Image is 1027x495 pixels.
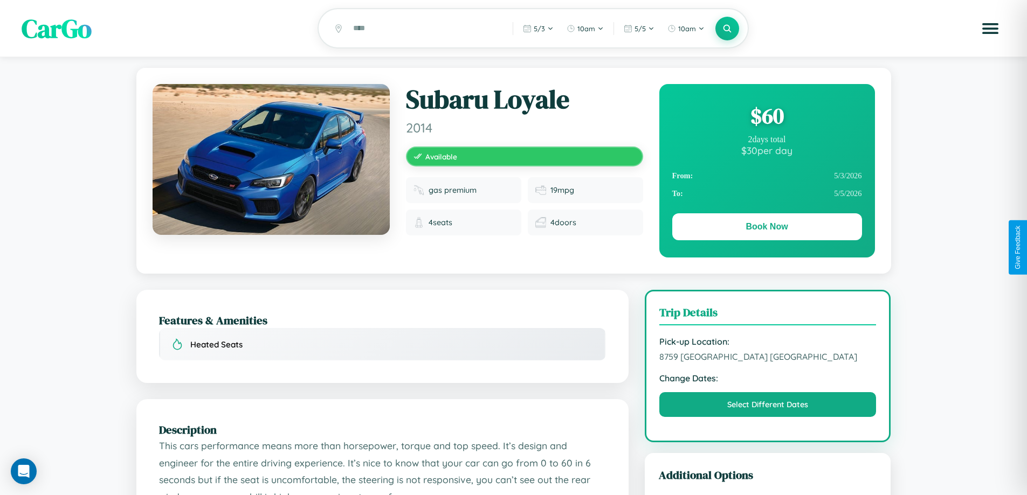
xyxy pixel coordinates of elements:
div: $ 60 [672,101,862,130]
span: 10am [678,24,696,33]
span: gas premium [429,185,477,195]
div: Open Intercom Messenger [11,458,37,484]
span: 10am [577,24,595,33]
span: 5 / 3 [534,24,545,33]
strong: From: [672,171,693,180]
button: Open menu [975,13,1005,44]
button: 10am [662,20,710,37]
span: Heated Seats [190,339,243,350]
span: Available [425,152,457,161]
strong: Pick-up Location: [659,336,877,347]
span: 8759 [GEOGRAPHIC_DATA] [GEOGRAPHIC_DATA] [659,351,877,362]
span: 4 doors [550,218,576,227]
button: Book Now [672,213,862,240]
div: 2 days total [672,135,862,144]
div: 5 / 3 / 2026 [672,167,862,185]
button: 5/3 [518,20,559,37]
h2: Description [159,422,606,437]
span: 5 / 5 [635,24,646,33]
div: 5 / 5 / 2026 [672,185,862,203]
button: 5/5 [618,20,660,37]
span: 19 mpg [550,185,574,195]
strong: To: [672,189,683,198]
h3: Additional Options [659,467,877,483]
button: 10am [561,20,609,37]
h3: Trip Details [659,304,877,325]
div: Give Feedback [1014,226,1022,269]
h1: Subaru Loyale [406,84,643,115]
img: Seats [413,217,424,228]
span: CarGo [22,11,92,46]
span: 2014 [406,120,643,136]
img: Subaru Loyale 2014 [153,84,390,235]
span: 4 seats [429,218,452,227]
button: Select Different Dates [659,392,877,417]
h2: Features & Amenities [159,312,606,328]
div: $ 30 per day [672,144,862,156]
img: Fuel efficiency [535,185,546,196]
img: Fuel type [413,185,424,196]
strong: Change Dates: [659,373,877,384]
img: Doors [535,217,546,228]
